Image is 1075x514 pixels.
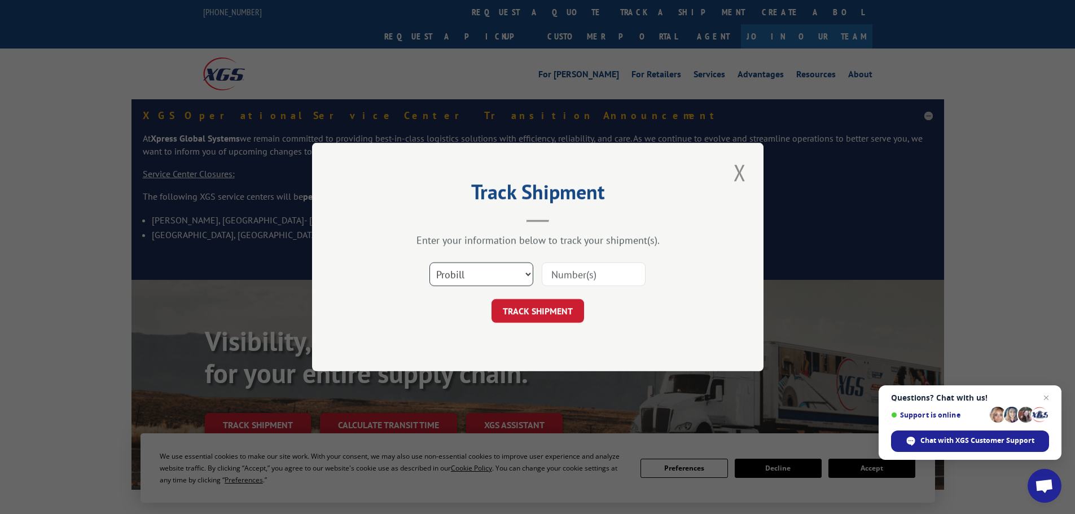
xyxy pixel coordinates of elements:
[492,299,584,323] button: TRACK SHIPMENT
[368,184,707,205] h2: Track Shipment
[730,157,749,188] button: Close modal
[891,393,1049,402] span: Questions? Chat with us!
[542,262,646,286] input: Number(s)
[368,234,707,247] div: Enter your information below to track your shipment(s).
[920,436,1034,446] span: Chat with XGS Customer Support
[1028,469,1061,503] a: Open chat
[891,411,986,419] span: Support is online
[891,430,1049,452] span: Chat with XGS Customer Support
